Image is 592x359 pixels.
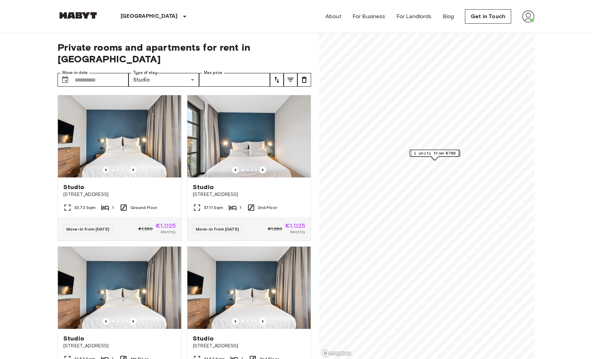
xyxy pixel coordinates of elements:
span: 1 [239,205,241,211]
span: Move-in from [DATE] [66,226,109,232]
span: Studio [63,334,84,343]
span: Ground Floor [131,205,158,211]
div: Studio [128,73,199,87]
div: Map marker [409,150,460,160]
div: Map marker [410,150,460,160]
span: Monthly [290,229,305,235]
img: Marketing picture of unit DE-01-481-006-01 [58,95,181,177]
span: Studio [193,183,214,191]
button: Previous image [232,166,239,173]
img: Habyt [58,12,99,19]
a: For Landlords [396,12,432,21]
span: Studio [63,183,84,191]
span: 32.72 Sqm [74,205,96,211]
button: Previous image [102,166,109,173]
a: Marketing picture of unit DE-01-481-006-01Previous imagePrevious imageStudio[STREET_ADDRESS]32.72... [58,95,182,241]
label: Max price [204,70,222,76]
a: For Business [353,12,385,21]
button: tune [284,73,297,87]
a: About [325,12,342,21]
button: Choose date [58,73,72,87]
span: [STREET_ADDRESS] [63,343,176,349]
img: Marketing picture of unit DE-01-481-412-01 [58,247,181,329]
a: Marketing picture of unit DE-01-482-208-01Previous imagePrevious imageStudio[STREET_ADDRESS]37.11... [187,95,311,241]
div: Map marker [411,150,459,160]
span: Move-in from [DATE] [196,226,239,232]
a: Get in Touch [465,9,511,24]
button: tune [297,73,311,87]
span: 1 units from €780 [414,150,456,156]
p: [GEOGRAPHIC_DATA] [121,12,178,21]
img: Marketing picture of unit DE-01-482-208-01 [187,95,311,177]
button: Previous image [259,166,266,173]
span: Studio [193,334,214,343]
button: tune [270,73,284,87]
button: Previous image [259,318,266,325]
span: Monthly [161,229,176,235]
button: Previous image [130,166,137,173]
span: Private rooms and apartments for rent in [GEOGRAPHIC_DATA] [58,41,311,65]
span: €1,280 [268,226,282,232]
span: 1 [112,205,114,211]
span: [STREET_ADDRESS] [193,343,305,349]
button: Previous image [102,318,109,325]
a: Blog [443,12,454,21]
span: €1,025 [285,223,305,229]
button: Previous image [232,318,239,325]
span: €1,025 [156,223,176,229]
span: 2nd Floor [258,205,277,211]
label: Type of stay [133,70,157,76]
label: Move-in date [62,70,88,76]
span: €1,280 [138,226,153,232]
img: Marketing picture of unit DE-01-482-209-01 [187,247,311,329]
span: [STREET_ADDRESS] [193,191,305,198]
span: 37.11 Sqm [204,205,223,211]
span: [STREET_ADDRESS] [63,191,176,198]
img: avatar [522,10,534,23]
button: Previous image [130,318,137,325]
a: Mapbox logo [321,349,351,357]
